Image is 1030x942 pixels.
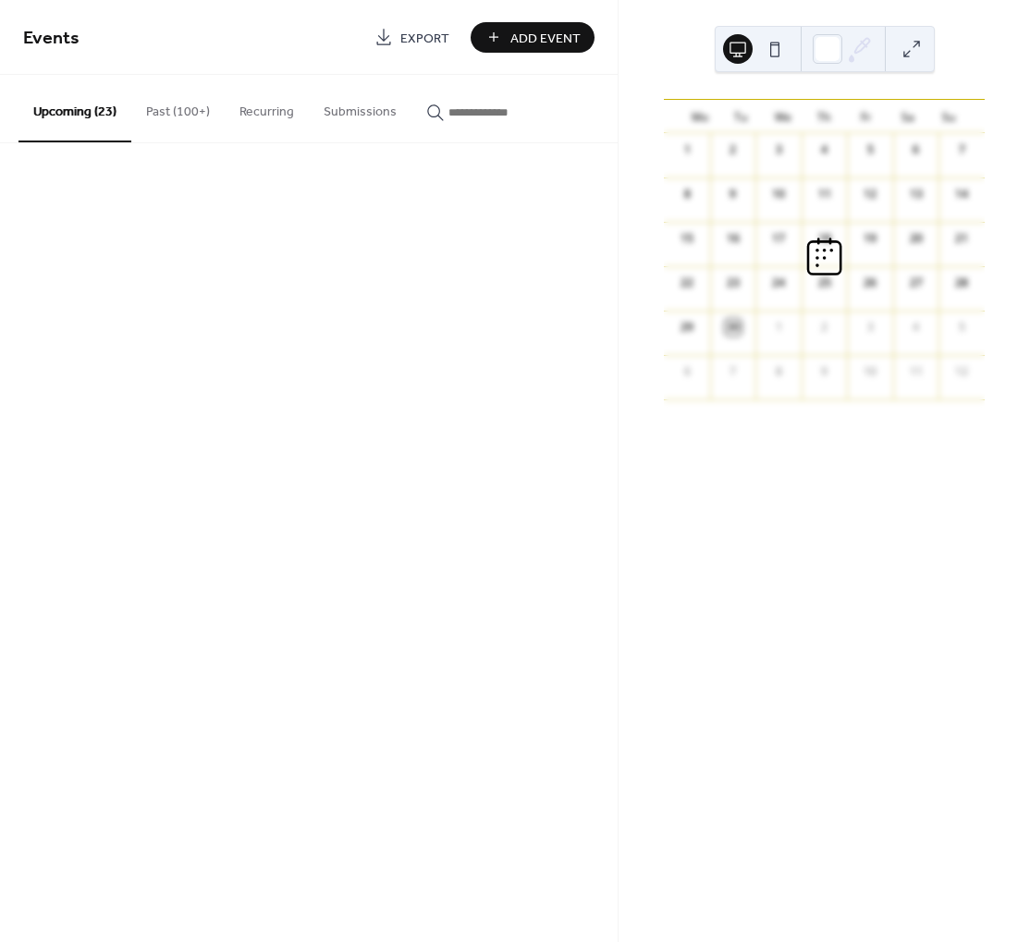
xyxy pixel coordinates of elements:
[725,141,742,158] div: 2
[679,363,695,380] div: 6
[953,275,970,291] div: 28
[309,75,411,141] button: Submissions
[816,363,833,380] div: 9
[953,319,970,336] div: 5
[679,100,720,133] div: Mo
[845,100,887,133] div: Fr
[908,319,925,336] div: 4
[908,141,925,158] div: 6
[862,141,878,158] div: 5
[679,275,695,291] div: 22
[679,186,695,202] div: 8
[18,75,131,142] button: Upcoming (23)
[803,100,845,133] div: Th
[862,230,878,247] div: 19
[725,319,742,336] div: 30
[725,230,742,247] div: 16
[770,230,787,247] div: 17
[720,100,762,133] div: Tu
[862,363,878,380] div: 10
[23,20,80,56] span: Events
[862,275,878,291] div: 26
[928,100,970,133] div: Su
[131,75,225,141] button: Past (100+)
[770,275,787,291] div: 24
[770,186,787,202] div: 10
[725,363,742,380] div: 7
[510,29,581,48] span: Add Event
[679,319,695,336] div: 29
[908,275,925,291] div: 27
[953,230,970,247] div: 21
[816,230,833,247] div: 18
[679,141,695,158] div: 1
[400,29,449,48] span: Export
[953,141,970,158] div: 7
[725,275,742,291] div: 23
[770,319,787,336] div: 1
[908,230,925,247] div: 20
[725,186,742,202] div: 9
[953,363,970,380] div: 12
[816,275,833,291] div: 25
[816,141,833,158] div: 4
[471,22,595,53] button: Add Event
[887,100,928,133] div: Sa
[816,319,833,336] div: 2
[762,100,803,133] div: We
[953,186,970,202] div: 14
[770,141,787,158] div: 3
[862,319,878,336] div: 3
[862,186,878,202] div: 12
[361,22,463,53] a: Export
[908,363,925,380] div: 11
[225,75,309,141] button: Recurring
[770,363,787,380] div: 8
[679,230,695,247] div: 15
[908,186,925,202] div: 13
[816,186,833,202] div: 11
